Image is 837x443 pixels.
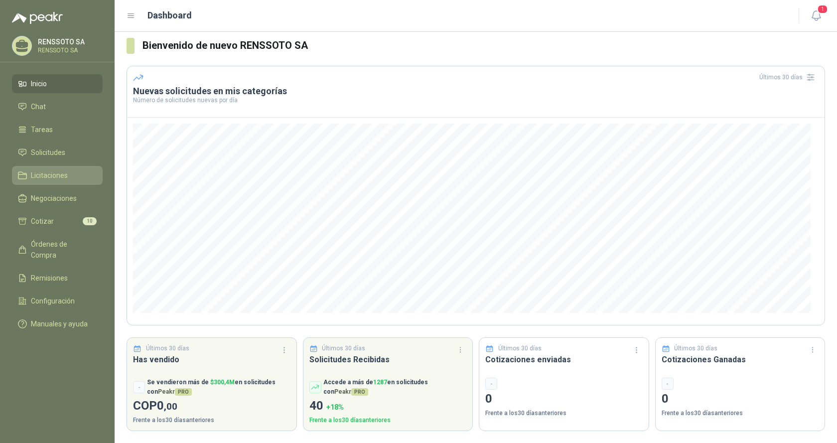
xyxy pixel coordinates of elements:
[31,273,68,284] span: Remisiones
[146,344,189,353] p: Últimos 30 días
[485,409,643,418] p: Frente a los 30 días anteriores
[12,143,103,162] a: Solicitudes
[326,403,344,411] span: + 18 %
[147,8,192,22] h1: Dashboard
[662,390,819,409] p: 0
[485,378,497,390] div: -
[759,69,819,85] div: Últimos 30 días
[674,344,717,353] p: Últimos 30 días
[12,292,103,310] a: Configuración
[133,381,145,393] div: -
[309,416,467,425] p: Frente a los 30 días anteriores
[31,295,75,306] span: Configuración
[133,97,819,103] p: Número de solicitudes nuevas por día
[12,269,103,288] a: Remisiones
[31,124,53,135] span: Tareas
[12,97,103,116] a: Chat
[351,388,368,396] span: PRO
[662,409,819,418] p: Frente a los 30 días anteriores
[12,120,103,139] a: Tareas
[12,235,103,265] a: Órdenes de Compra
[662,353,819,366] h3: Cotizaciones Ganadas
[309,397,467,416] p: 40
[323,378,467,397] p: Accede a más de en solicitudes con
[157,399,177,413] span: 0
[485,353,643,366] h3: Cotizaciones enviadas
[133,397,290,416] p: COP
[817,4,828,14] span: 1
[12,74,103,93] a: Inicio
[807,7,825,25] button: 1
[31,318,88,329] span: Manuales y ayuda
[31,216,54,227] span: Cotizar
[142,38,825,53] h3: Bienvenido de nuevo RENSSOTO SA
[164,401,177,412] span: ,00
[309,353,467,366] h3: Solicitudes Recibidas
[83,217,97,225] span: 10
[133,85,819,97] h3: Nuevas solicitudes en mis categorías
[38,38,100,45] p: RENSSOTO SA
[31,78,47,89] span: Inicio
[12,12,63,24] img: Logo peakr
[158,388,192,395] span: Peakr
[175,388,192,396] span: PRO
[31,239,93,261] span: Órdenes de Compra
[12,189,103,208] a: Negociaciones
[31,170,68,181] span: Licitaciones
[12,166,103,185] a: Licitaciones
[31,101,46,112] span: Chat
[31,193,77,204] span: Negociaciones
[662,378,674,390] div: -
[498,344,542,353] p: Últimos 30 días
[38,47,100,53] p: RENSSOTO SA
[31,147,65,158] span: Solicitudes
[133,353,290,366] h3: Has vendido
[334,388,368,395] span: Peakr
[210,379,235,386] span: $ 300,4M
[12,212,103,231] a: Cotizar10
[322,344,365,353] p: Últimos 30 días
[485,390,643,409] p: 0
[12,314,103,333] a: Manuales y ayuda
[147,378,290,397] p: Se vendieron más de en solicitudes con
[133,416,290,425] p: Frente a los 30 días anteriores
[373,379,387,386] span: 1287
